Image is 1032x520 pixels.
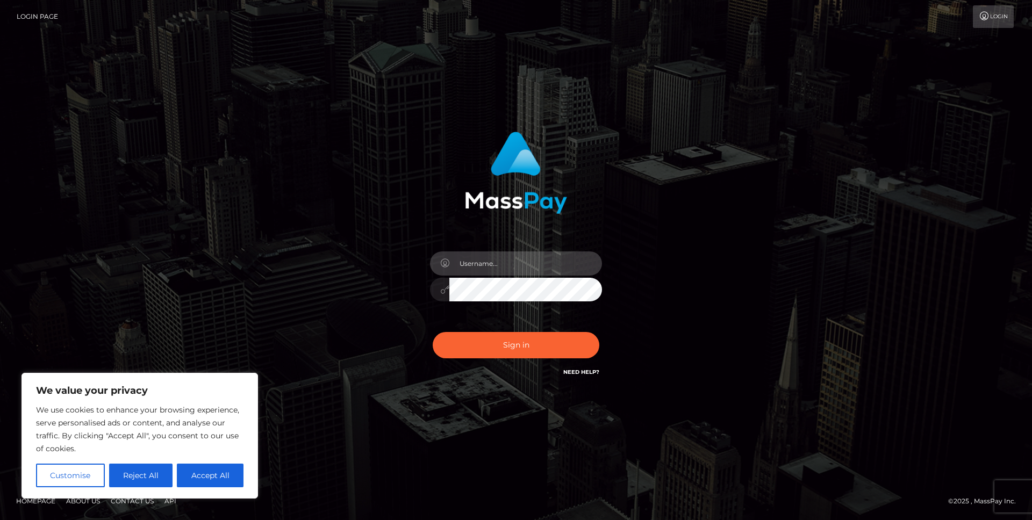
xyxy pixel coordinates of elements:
a: Contact Us [106,493,158,509]
a: Login [973,5,1014,28]
div: We value your privacy [21,373,258,499]
button: Sign in [433,332,599,358]
a: API [160,493,181,509]
a: About Us [62,493,104,509]
a: Homepage [12,493,60,509]
p: We use cookies to enhance your browsing experience, serve personalised ads or content, and analys... [36,403,243,455]
div: © 2025 , MassPay Inc. [948,495,1024,507]
p: We value your privacy [36,384,243,397]
a: Login Page [17,5,58,28]
button: Customise [36,464,105,487]
button: Accept All [177,464,243,487]
button: Reject All [109,464,173,487]
a: Need Help? [563,369,599,375]
input: Username... [449,251,602,276]
img: MassPay Login [465,132,567,214]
